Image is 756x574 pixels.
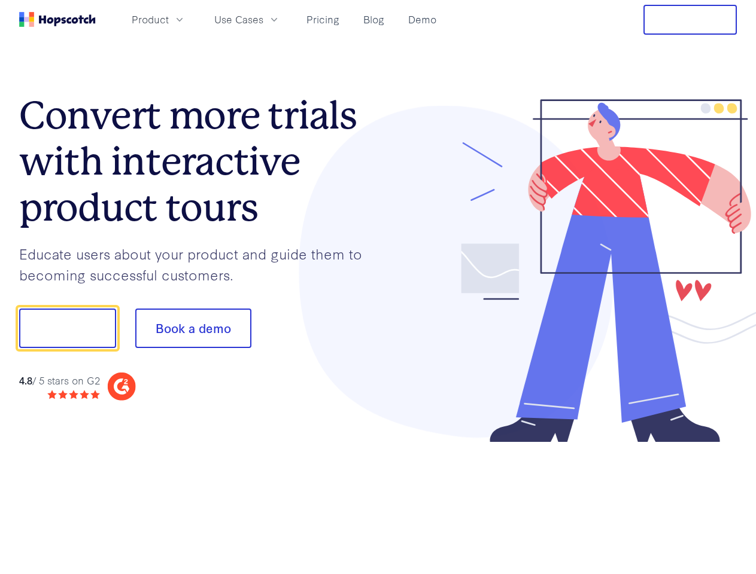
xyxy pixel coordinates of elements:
strong: 4.8 [19,373,32,387]
a: Blog [359,10,389,29]
button: Use Cases [207,10,287,29]
span: Product [132,12,169,27]
div: / 5 stars on G2 [19,373,100,388]
button: Free Trial [643,5,737,35]
a: Home [19,12,96,27]
button: Show me! [19,309,116,348]
button: Product [125,10,193,29]
button: Book a demo [135,309,251,348]
a: Demo [403,10,441,29]
p: Educate users about your product and guide them to becoming successful customers. [19,243,378,285]
h1: Convert more trials with interactive product tours [19,93,378,230]
span: Use Cases [214,12,263,27]
a: Pricing [302,10,344,29]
